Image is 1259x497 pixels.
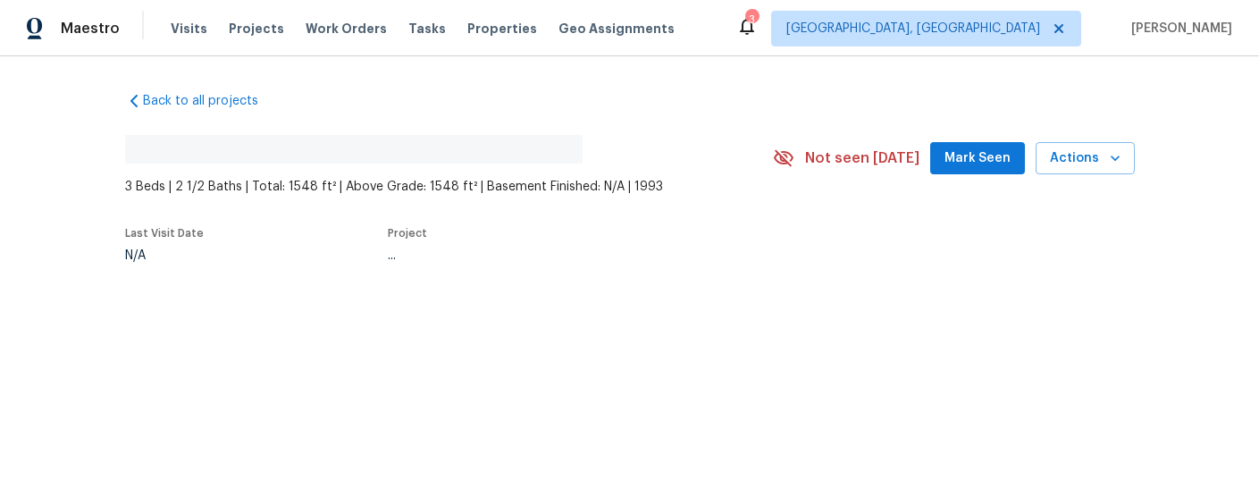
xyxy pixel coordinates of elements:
[125,178,773,196] span: 3 Beds | 2 1/2 Baths | Total: 1548 ft² | Above Grade: 1548 ft² | Basement Finished: N/A | 1993
[388,249,731,262] div: ...
[467,20,537,38] span: Properties
[306,20,387,38] span: Work Orders
[558,20,675,38] span: Geo Assignments
[125,249,204,262] div: N/A
[61,20,120,38] span: Maestro
[1124,20,1232,38] span: [PERSON_NAME]
[786,20,1040,38] span: [GEOGRAPHIC_DATA], [GEOGRAPHIC_DATA]
[388,228,427,239] span: Project
[125,92,297,110] a: Back to all projects
[408,22,446,35] span: Tasks
[944,147,1011,170] span: Mark Seen
[171,20,207,38] span: Visits
[805,149,919,167] span: Not seen [DATE]
[125,228,204,239] span: Last Visit Date
[930,142,1025,175] button: Mark Seen
[229,20,284,38] span: Projects
[745,11,758,29] div: 3
[1050,147,1121,170] span: Actions
[1036,142,1135,175] button: Actions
